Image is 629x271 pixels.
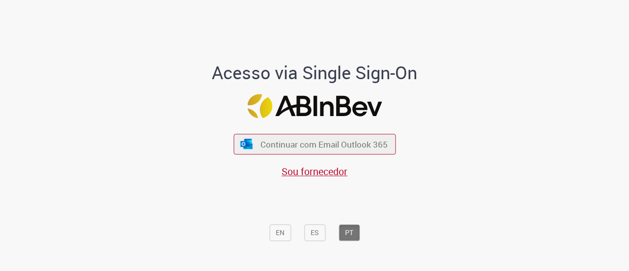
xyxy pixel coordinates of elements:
button: EN [269,224,291,241]
h1: Acesso via Single Sign-On [178,63,451,83]
button: ES [304,224,325,241]
button: ícone Azure/Microsoft 360 Continuar com Email Outlook 365 [233,134,396,154]
button: PT [339,224,360,241]
span: Continuar com Email Outlook 365 [260,139,388,150]
a: Sou fornecedor [282,165,347,178]
img: Logo ABInBev [247,94,382,118]
img: ícone Azure/Microsoft 360 [240,139,254,149]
